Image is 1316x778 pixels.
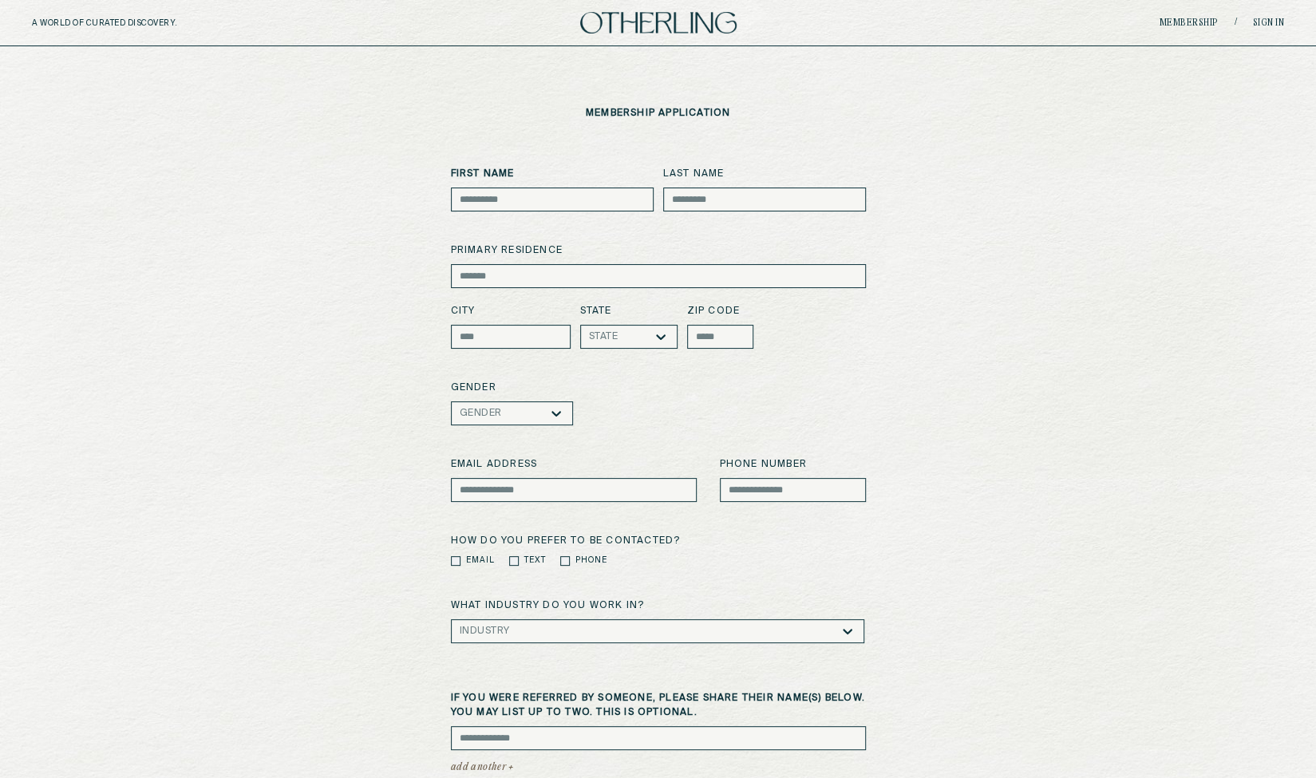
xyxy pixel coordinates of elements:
div: Gender [460,408,502,419]
p: membership application [586,108,730,119]
label: Phone number [720,457,866,472]
label: Text [524,555,546,567]
h5: A WORLD OF CURATED DISCOVERY. [32,18,247,28]
input: gender-dropdown [502,408,505,419]
label: City [451,304,571,318]
label: zip code [687,304,753,318]
label: Email [466,555,495,567]
label: State [580,304,678,318]
input: state-dropdown [618,331,621,342]
label: primary residence [451,243,866,258]
label: First Name [451,167,654,181]
div: Industry [460,626,510,637]
label: Email address [451,457,697,472]
label: Last Name [663,167,866,181]
a: Membership [1160,18,1219,28]
img: logo [580,12,737,34]
span: / [1235,17,1237,29]
div: State [589,331,618,342]
input: industry-dropdown [510,626,513,637]
a: Sign in [1253,18,1285,28]
label: What industry do you work in? [451,598,866,613]
label: How do you prefer to be contacted? [451,534,866,548]
label: Phone [575,555,607,567]
label: If you were referred by someone, please share their name(s) below. You may list up to two. This i... [451,691,866,720]
label: Gender [451,381,866,395]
